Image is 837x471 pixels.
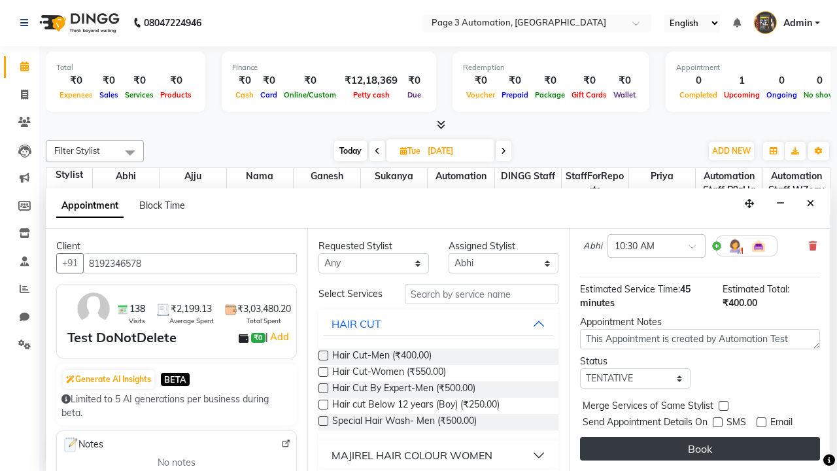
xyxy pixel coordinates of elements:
[726,415,746,432] span: SMS
[676,90,721,99] span: Completed
[257,90,281,99] span: Card
[257,73,281,88] div: ₹0
[281,73,339,88] div: ₹0
[580,437,820,461] button: Book
[56,90,96,99] span: Expenses
[610,73,639,88] div: ₹0
[332,414,477,430] span: Special Hair Wash- Men (₹500.00)
[54,145,100,156] span: Filter Stylist
[75,290,112,328] img: avatar
[332,316,381,332] div: HAIR CUT
[157,73,195,88] div: ₹0
[122,90,157,99] span: Services
[580,283,680,295] span: Estimated Service Time:
[428,168,494,184] span: Automation
[610,90,639,99] span: Wallet
[498,73,532,88] div: ₹0
[324,444,553,467] button: MAJIREL HAIR COLOUR WOMEN
[495,168,562,184] span: DINGG Staff
[424,141,489,161] input: 2025-09-02
[161,373,190,385] span: BETA
[696,168,762,198] span: Automation Staff p9zHg
[232,73,257,88] div: ₹0
[580,355,691,368] div: Status
[56,239,297,253] div: Client
[629,168,696,184] span: Priya
[709,142,754,160] button: ADD NEW
[712,146,751,156] span: ADD NEW
[770,415,793,432] span: Email
[721,73,763,88] div: 1
[33,5,123,41] img: logo
[583,239,602,253] span: Abhi
[498,90,532,99] span: Prepaid
[723,297,757,309] span: ₹400.00
[232,62,426,73] div: Finance
[580,315,820,329] div: Appointment Notes
[463,90,498,99] span: Voucher
[721,90,763,99] span: Upcoming
[227,168,294,184] span: Nama
[334,141,367,161] span: Today
[265,329,291,345] span: |
[463,62,639,73] div: Redemption
[727,238,743,254] img: Hairdresser.png
[583,415,708,432] span: Send Appointment Details On
[158,456,196,470] span: No notes
[61,392,292,420] div: Limited to 5 AI generations per business during beta.
[403,73,426,88] div: ₹0
[129,302,145,316] span: 138
[562,168,628,198] span: StaffForReports
[763,168,830,198] span: Automation Staff wZsay
[251,333,265,343] span: ₹0
[676,73,721,88] div: 0
[532,73,568,88] div: ₹0
[361,168,428,184] span: Sukanya
[405,284,558,304] input: Search by service name
[801,194,820,214] button: Close
[157,90,195,99] span: Products
[332,365,446,381] span: Hair Cut-Women (₹550.00)
[397,146,424,156] span: Tue
[96,73,122,88] div: ₹0
[723,283,789,295] span: Estimated Total:
[67,328,177,347] div: Test DoNotDelete
[169,316,214,326] span: Average Spent
[83,253,297,273] input: Search by Name/Mobile/Email/Code
[309,287,395,301] div: Select Services
[56,73,96,88] div: ₹0
[56,62,195,73] div: Total
[63,370,154,389] button: Generate AI Insights
[294,168,360,184] span: Ganesh
[754,11,777,34] img: Admin
[96,90,122,99] span: Sales
[532,90,568,99] span: Package
[93,168,160,184] span: Abhi
[583,399,713,415] span: Merge Services of Same Stylist
[247,316,281,326] span: Total Spent
[129,316,145,326] span: Visits
[568,73,610,88] div: ₹0
[46,168,92,182] div: Stylist
[463,73,498,88] div: ₹0
[350,90,393,99] span: Petty cash
[751,238,766,254] img: Interior.png
[122,73,157,88] div: ₹0
[144,5,201,41] b: 08047224946
[404,90,424,99] span: Due
[332,398,500,414] span: Hair cut Below 12 years (Boy) (₹250.00)
[318,239,429,253] div: Requested Stylist
[56,253,84,273] button: +91
[332,349,432,365] span: Hair Cut-Men (₹400.00)
[568,90,610,99] span: Gift Cards
[332,381,475,398] span: Hair Cut By Expert-Men (₹500.00)
[56,194,124,218] span: Appointment
[237,302,291,316] span: ₹3,03,480.20
[339,73,403,88] div: ₹12,18,369
[171,302,212,316] span: ₹2,199.13
[232,90,257,99] span: Cash
[160,168,226,184] span: Ajju
[62,436,103,453] span: Notes
[332,447,492,463] div: MAJIREL HAIR COLOUR WOMEN
[139,200,185,211] span: Block Time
